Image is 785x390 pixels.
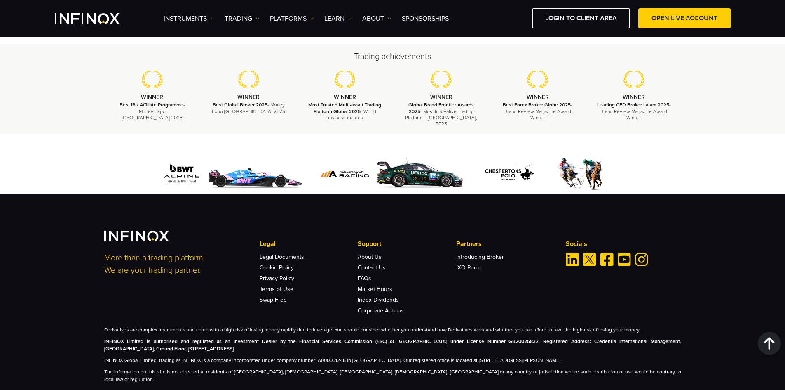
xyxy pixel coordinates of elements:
p: - Money Expo [GEOGRAPHIC_DATA] 2025 [211,102,286,114]
p: Socials [566,239,681,249]
a: LOGIN TO CLIENT AREA [532,8,630,28]
a: IXO Prime [456,264,482,271]
a: About Us [358,253,382,260]
a: FAQs [358,275,371,282]
a: Twitter [583,253,596,266]
strong: Leading CFD Broker Latam 2025 [597,102,669,108]
a: Terms of Use [260,286,293,293]
a: Legal Documents [260,253,304,260]
a: Index Dividends [358,296,399,303]
p: Support [358,239,456,249]
strong: INFINOX Limited is authorised and regulated as an Investment Dealer by the Financial Services Com... [104,338,681,352]
p: - Brand Review Magazine Award Winner [500,102,576,121]
strong: Best Global Broker 2025 [213,102,267,108]
a: Cookie Policy [260,264,294,271]
a: Youtube [618,253,631,266]
p: Legal [260,239,358,249]
p: - Most Innovative Trading Platform – [GEOGRAPHIC_DATA], 2025 [403,102,479,127]
strong: WINNER [141,94,163,101]
a: Privacy Policy [260,275,294,282]
a: PLATFORMS [270,14,314,24]
strong: WINNER [430,94,452,101]
a: Learn [324,14,352,24]
strong: WINNER [527,94,549,101]
a: Introducing Broker [456,253,504,260]
a: INFINOX Logo [55,13,139,24]
strong: WINNER [334,94,356,101]
strong: WINNER [623,94,645,101]
a: Instagram [635,253,648,266]
a: Instruments [164,14,214,24]
p: - World business outlook [307,102,383,121]
strong: Most Trusted Multi-asset Trading Platform Global 2025 [308,102,381,114]
p: More than a trading platform. We are your trading partner. [104,252,248,277]
a: TRADING [225,14,260,24]
a: Contact Us [358,264,386,271]
a: OPEN LIVE ACCOUNT [638,8,731,28]
p: Partners [456,239,554,249]
p: The information on this site is not directed at residents of [GEOGRAPHIC_DATA], [DEMOGRAPHIC_DATA... [104,368,681,383]
strong: Best Forex Broker Globe 2025 [503,102,571,108]
a: Corporate Actions [358,307,404,314]
p: - Money Expo [GEOGRAPHIC_DATA] 2025 [115,102,190,121]
a: Swap Free [260,296,287,303]
a: Linkedin [566,253,579,266]
h2: Trading achievements [104,51,681,62]
p: Derivatives are complex instruments and come with a high risk of losing money rapidly due to leve... [104,326,681,333]
strong: WINNER [237,94,260,101]
a: ABOUT [362,14,391,24]
p: - Brand Review Magazine Award Winner [596,102,672,121]
a: SPONSORSHIPS [402,14,449,24]
a: Market Hours [358,286,392,293]
strong: Global Brand Frontier Awards 2025 [408,102,474,114]
p: INFINOX Global Limited, trading as INFINOX is a company incorporated under company number: A00000... [104,357,681,364]
strong: Best IB / Affiliate Programme [120,102,183,108]
a: Facebook [600,253,614,266]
